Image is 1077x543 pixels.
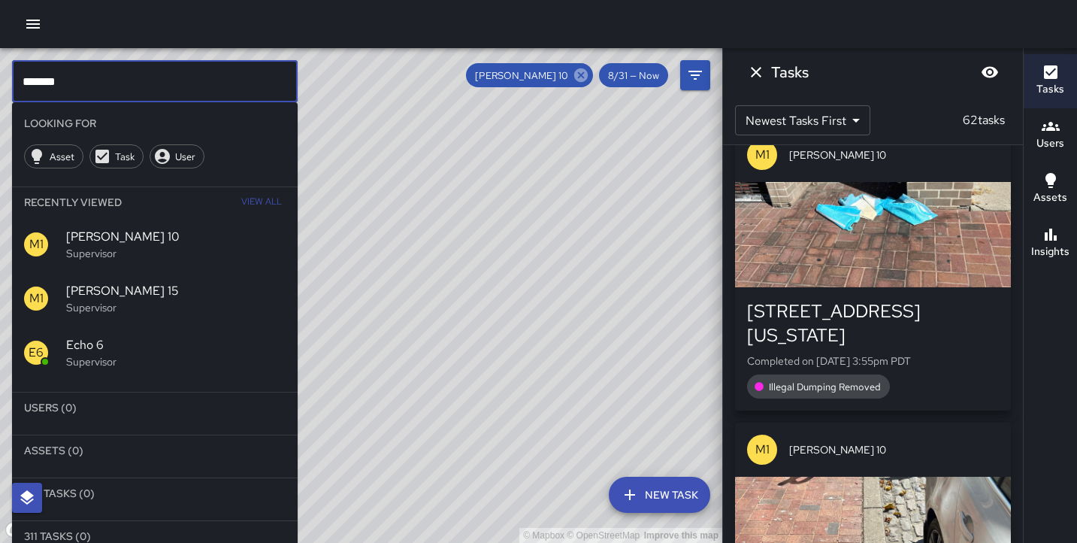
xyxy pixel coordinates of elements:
[760,381,890,393] span: Illegal Dumping Removed
[771,60,809,84] h6: Tasks
[29,344,44,362] p: E6
[89,144,144,168] div: Task
[466,63,593,87] div: [PERSON_NAME] 10
[29,235,44,253] p: M1
[12,326,298,380] div: E6Echo 6Supervisor
[12,393,298,423] li: Users (0)
[150,144,204,168] div: User
[789,442,999,457] span: [PERSON_NAME] 10
[24,144,83,168] div: Asset
[680,60,710,90] button: Filters
[66,282,286,300] span: [PERSON_NAME] 15
[167,150,204,163] span: User
[1036,135,1064,152] h6: Users
[747,299,999,347] div: [STREET_ADDRESS][US_STATE]
[1024,217,1077,271] button: Insights
[237,187,286,217] button: View All
[66,354,286,369] p: Supervisor
[29,290,44,308] p: M1
[241,190,282,214] span: View All
[66,336,286,354] span: Echo 6
[12,108,298,138] li: Looking For
[107,150,143,163] span: Task
[735,128,1011,411] button: M1[PERSON_NAME] 10[STREET_ADDRESS][US_STATE]Completed on [DATE] 3:55pm PDTIllegal Dumping Removed
[66,300,286,315] p: Supervisor
[12,435,298,466] li: Assets (0)
[735,105,870,135] div: Newest Tasks First
[1031,244,1069,260] h6: Insights
[1024,162,1077,217] button: Assets
[66,246,286,261] p: Supervisor
[12,271,298,326] div: M1[PERSON_NAME] 15Supervisor
[12,187,298,217] li: Recently Viewed
[789,147,999,162] span: [PERSON_NAME] 10
[599,69,668,82] span: 8/31 — Now
[466,69,577,82] span: [PERSON_NAME] 10
[66,228,286,246] span: [PERSON_NAME] 10
[12,478,298,508] li: Jia Tasks (0)
[741,57,771,87] button: Dismiss
[1036,81,1064,98] h6: Tasks
[1024,108,1077,162] button: Users
[609,477,710,513] button: New Task
[1033,190,1067,206] h6: Assets
[1024,54,1077,108] button: Tasks
[41,150,83,163] span: Asset
[747,353,999,369] p: Completed on [DATE] 3:55pm PDT
[12,217,298,271] div: M1[PERSON_NAME] 10Supervisor
[755,441,770,459] p: M1
[957,111,1011,129] p: 62 tasks
[755,146,770,164] p: M1
[975,57,1005,87] button: Blur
